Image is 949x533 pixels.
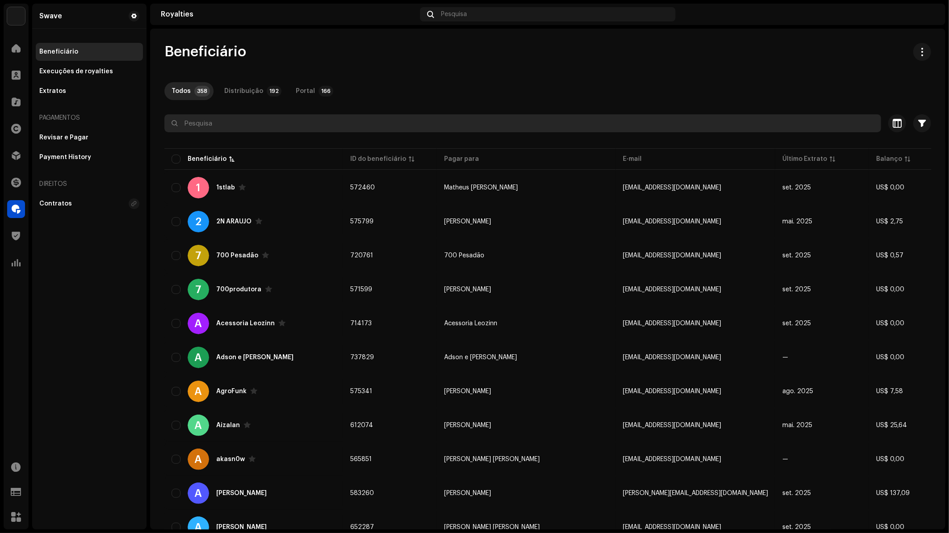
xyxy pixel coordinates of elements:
[876,354,904,361] span: US$ 0,00
[36,173,143,195] re-a-nav-header: Direitos
[39,48,78,55] div: Beneficiário
[350,155,406,164] div: ID do beneficiário
[216,456,245,462] div: akasn0w
[782,286,811,293] span: set. 2025
[216,388,247,395] div: AgroFunk
[782,155,827,164] div: Último Extrato
[7,7,25,25] img: 1710b61e-6121-4e79-a126-bcb8d8a2a180
[39,13,62,20] div: Swave
[782,252,811,259] span: set. 2025
[36,129,143,147] re-m-nav-item: Revisar e Pagar
[350,456,372,462] span: 565851
[444,252,484,259] span: 700 Pesadão
[39,88,66,95] div: Extratos
[39,68,113,75] div: Execuções de royalties
[782,422,812,428] span: mai. 2025
[876,286,904,293] span: US$ 0,00
[782,456,788,462] span: —
[782,185,811,191] span: set. 2025
[216,320,275,327] div: Acessoria Leozinn
[188,381,209,402] div: A
[188,347,209,368] div: A
[444,218,491,225] span: Brenno Araujo De Oliveira
[623,185,721,191] span: djmtsilverio@gmail.com
[216,490,267,496] div: Alessandra
[782,490,811,496] span: set. 2025
[623,252,721,259] span: djandersonsilva700prod@hotmail.com
[188,313,209,334] div: A
[296,82,315,100] div: Portal
[623,286,721,293] span: leo0h@hotmail.com
[782,524,811,530] span: set. 2025
[920,7,935,21] img: c3ace681-228d-4631-9f26-36716aff81b7
[444,388,491,395] span: Léo Jonathan
[161,11,416,18] div: Royalties
[623,354,721,361] span: adsonealana@gmail.com
[36,63,143,80] re-m-nav-item: Execuções de royalties
[444,456,540,462] span: Thiago Pereira Loiola
[216,286,261,293] div: 700produtora
[623,524,721,530] span: djalbeatsoficial@gmail.com
[876,422,907,428] span: US$ 25,64
[216,218,252,225] div: 2N ARAUJO
[350,252,373,259] span: 720761
[350,320,372,327] span: 714173
[188,483,209,504] div: A
[36,82,143,100] re-m-nav-item: Extratos
[350,490,374,496] span: 583260
[224,82,263,100] div: Distribuição
[876,155,902,164] div: Balanço
[36,148,143,166] re-m-nav-item: Payment History
[623,422,721,428] span: sraizalan@gmail.com
[876,320,904,327] span: US$ 0,00
[164,43,246,61] span: Beneficiário
[876,490,910,496] span: US$ 137,09
[36,107,143,129] re-a-nav-header: Pagamentos
[39,134,88,141] div: Revisar e Pagar
[350,388,372,395] span: 575341
[623,388,721,395] span: agrofunk@hotmail.com
[623,218,721,225] span: paracontato2n@gmail.com
[36,43,143,61] re-m-nav-item: Beneficiário
[782,320,811,327] span: set. 2025
[36,195,143,213] re-m-nav-item: Contratos
[216,185,235,191] div: 1stlab
[623,490,768,496] span: alessandra@noixmusic.com.br
[319,86,333,97] p-badge: 166
[39,200,72,207] div: Contratos
[623,456,721,462] span: pp831262@gmail.com
[216,422,240,428] div: Aizalan
[444,524,540,530] span: Alisson de oliveira santos
[876,252,903,259] span: US$ 0,57
[782,218,812,225] span: mai. 2025
[350,354,374,361] span: 737829
[39,154,91,161] div: Payment History
[188,245,209,266] div: 7
[216,354,294,361] div: Adson e Alana
[216,524,267,530] div: Alisson
[164,114,881,132] input: Pesquisa
[782,354,788,361] span: —
[350,185,375,191] span: 572460
[876,185,904,191] span: US$ 0,00
[444,185,518,191] span: Matheus Genezio Silvério
[444,490,491,496] span: Alessandra
[188,415,209,436] div: A
[267,86,281,97] p-badge: 192
[172,82,191,100] div: Todos
[350,524,374,530] span: 652287
[188,279,209,300] div: 7
[876,524,904,530] span: US$ 0,00
[441,11,467,18] span: Pesquisa
[188,211,209,232] div: 2
[444,286,491,293] span: Léo Jonathan Ornellas
[876,388,903,395] span: US$ 7,58
[444,320,497,327] span: Acessoria Leozinn
[194,86,210,97] p-badge: 358
[623,320,721,327] span: acessorialeozinnobeat@hotmail.com
[444,422,491,428] span: Etenilza Viana Souza Soares
[782,388,813,395] span: ago. 2025
[444,354,517,361] span: Adson e Alana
